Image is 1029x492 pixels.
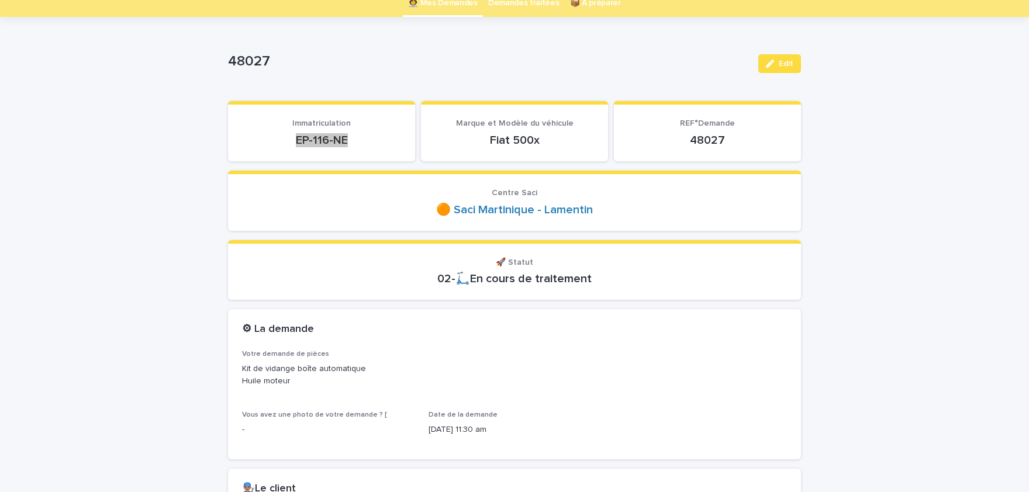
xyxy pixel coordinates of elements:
[242,424,415,436] p: -
[758,54,801,73] button: Edit
[779,60,793,68] span: Edit
[429,424,601,436] p: [DATE] 11:30 am
[292,119,351,127] span: Immatriculation
[228,53,749,70] p: 48027
[242,323,314,336] h2: ⚙ La demande
[242,411,387,418] span: Vous avez une photo de votre demande ? [
[242,363,787,387] p: Kit de vidange boîte automatique Huile moteur
[242,351,329,358] span: Votre demande de pièces
[496,258,533,266] span: 🚀 Statut
[436,203,593,217] a: 🟠 Saci Martinique - Lamentin
[242,272,787,286] p: 02-🛴En cours de traitement
[435,133,594,147] p: Fiat 500x
[429,411,498,418] span: Date de la demande
[456,119,574,127] span: Marque et Modèle du véhicule
[680,119,735,127] span: REF°Demande
[242,133,401,147] p: EP-116-NE
[628,133,787,147] p: 48027
[492,189,537,197] span: Centre Saci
